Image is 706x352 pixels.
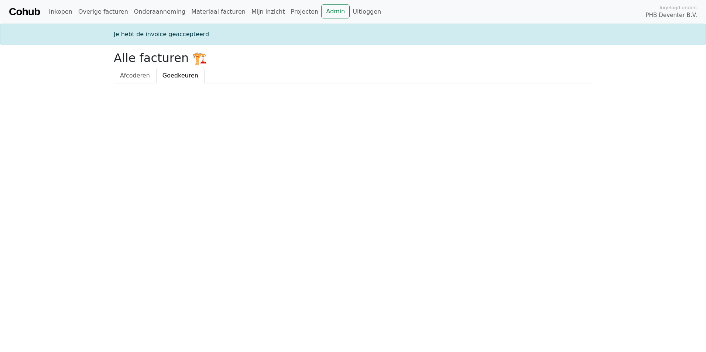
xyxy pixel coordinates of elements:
[9,3,40,21] a: Cohub
[288,4,321,19] a: Projecten
[46,4,75,19] a: Inkopen
[156,68,205,83] a: Goedkeuren
[109,30,597,39] div: Je hebt de invoice geaccepteerd
[659,4,697,11] span: Ingelogd onder:
[249,4,288,19] a: Mijn inzicht
[188,4,249,19] a: Materiaal facturen
[350,4,384,19] a: Uitloggen
[162,72,198,79] span: Goedkeuren
[114,68,156,83] a: Afcoderen
[114,51,592,65] h2: Alle facturen 🏗️
[120,72,150,79] span: Afcoderen
[645,11,697,20] span: PHB Deventer B.V.
[131,4,188,19] a: Onderaanneming
[321,4,350,18] a: Admin
[75,4,131,19] a: Overige facturen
